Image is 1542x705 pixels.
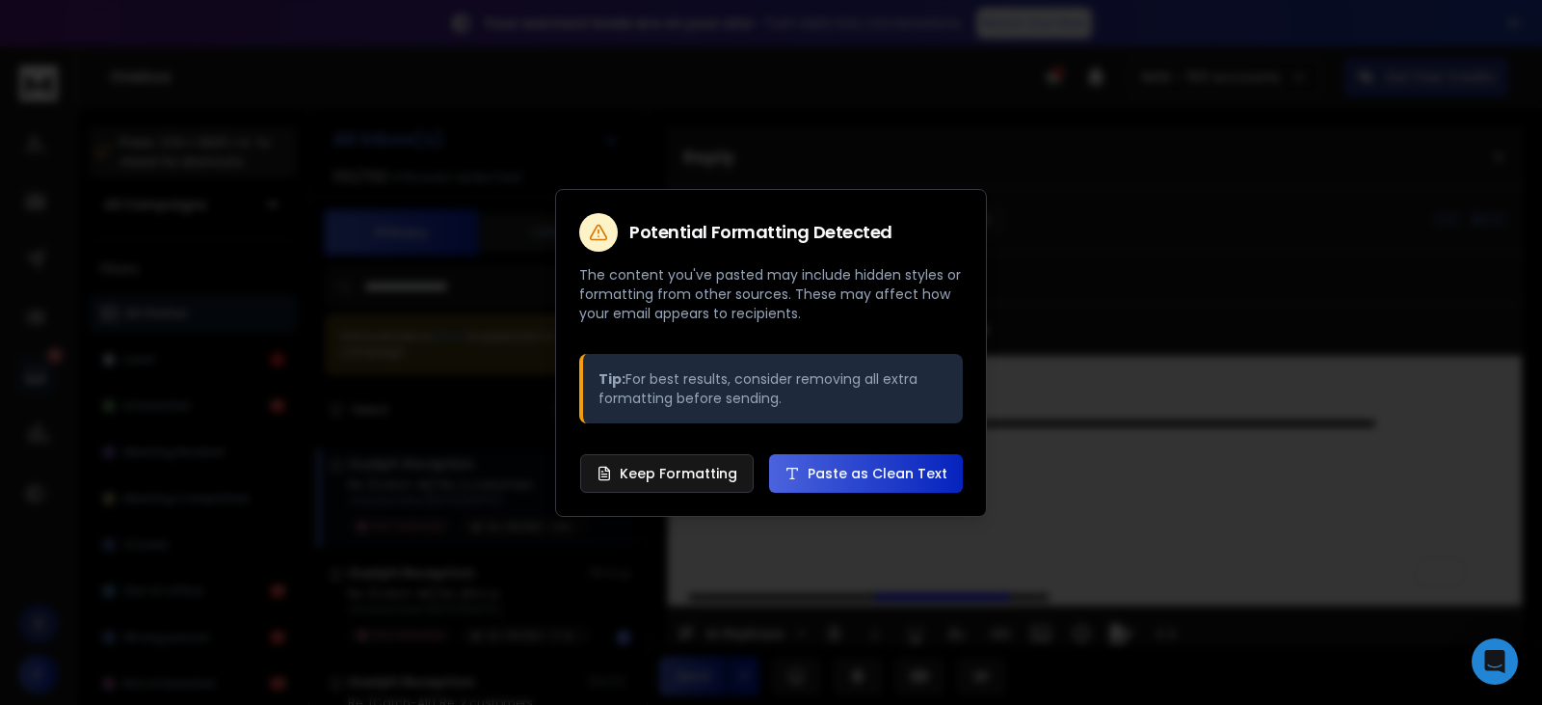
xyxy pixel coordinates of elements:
button: Paste as Clean Text [769,454,963,493]
strong: Tip: [598,369,625,389]
p: For best results, consider removing all extra formatting before sending. [598,369,947,408]
div: Open Intercom Messenger [1472,638,1518,685]
button: Keep Formatting [580,454,754,493]
h2: Potential Formatting Detected [629,224,892,241]
p: The content you've pasted may include hidden styles or formatting from other sources. These may a... [579,265,963,323]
